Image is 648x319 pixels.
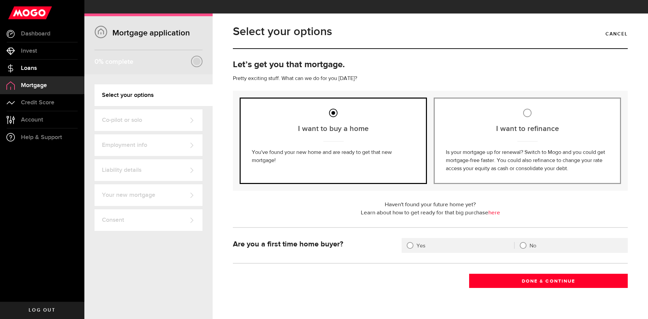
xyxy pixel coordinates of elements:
a: Liability details [94,159,202,181]
span: Loans [21,65,37,71]
button: Open LiveChat chat widget [5,3,26,23]
div: % complete [94,56,133,68]
span: Invest [21,48,37,54]
label: Yes [402,238,514,254]
span: Credit Score [21,100,54,106]
input: I want to refinance [523,109,532,117]
a: Cancel [605,28,628,40]
span: Mortgage [21,82,47,88]
span: 0 [94,58,99,66]
a: Your new mortgage [94,184,202,206]
p: Is your mortgage up for renewal? Switch to Mogo and you could get mortgage-free faster. You could... [446,149,609,173]
h1: Mortgage application [94,28,202,38]
button: Done & Continue [469,274,628,288]
p: Pretty exciting stuff. What can we do for you [DATE]? [233,75,628,83]
input: Yes [402,242,408,249]
h2: Let’s get you that mortgage. [233,58,628,72]
label: I want to buy a home [252,123,415,134]
span: Dashboard [21,31,50,37]
a: Employment info [94,134,202,156]
div: Haven't found your future home yet? Learn about how to get ready for that big purchase [233,201,628,217]
input: I want to buy a home [329,109,337,117]
span: Log out [29,308,55,313]
a: Consent [94,209,202,231]
label: I want to refinance [446,123,609,134]
span: Account [21,117,43,123]
span: Help & Support [21,134,62,140]
label: No [515,238,628,254]
h3: Are you a first time home buyer? [233,239,391,250]
a: Select your options [94,84,213,106]
h1: Select your options [233,23,332,41]
a: here [488,210,500,216]
input: No [515,242,521,249]
p: You've found your new home and are ready to get that new mortgage! [252,149,415,165]
a: Co-pilot or solo [94,109,202,131]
